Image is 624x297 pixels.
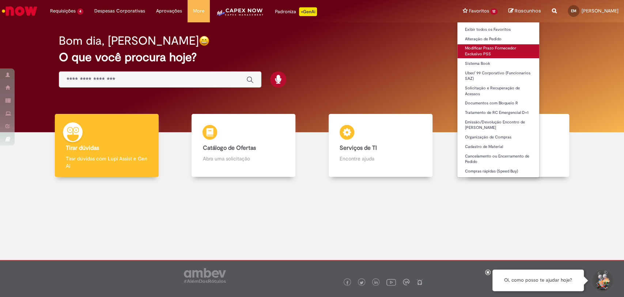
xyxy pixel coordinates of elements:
[582,8,619,14] span: [PERSON_NAME]
[490,8,498,15] span: 12
[66,155,148,170] p: Tirar dúvidas com Lupi Assist e Gen Ai
[77,8,83,15] span: 4
[457,35,539,43] a: Alteração de Pedido
[457,152,539,166] a: Cancelamento ou Encerramento de Pedido
[457,167,539,175] a: Compras rápidas (Speed Buy)
[275,7,317,16] div: Padroniza
[360,281,363,285] img: logo_footer_twitter.png
[591,270,613,292] button: Iniciar Conversa de Suporte
[59,34,199,47] h2: Bom dia, [PERSON_NAME]
[571,8,576,13] span: EM
[345,281,349,285] img: logo_footer_facebook.png
[199,36,209,46] img: happy-face.png
[457,69,539,83] a: Uber/ 99 Corporativo (Funcionarios SAZ)
[66,144,99,152] b: Tirar dúvidas
[457,133,539,141] a: Organização de Compras
[299,7,317,16] p: +GenAi
[457,26,539,34] a: Exibir todos os Favoritos
[175,114,312,177] a: Catálogo de Ofertas Abra uma solicitação
[469,7,489,15] span: Favoritos
[50,7,76,15] span: Requisições
[340,144,377,152] b: Serviços de TI
[403,279,409,285] img: logo_footer_workplace.png
[184,268,226,283] img: logo_footer_ambev_rotulo_gray.png
[215,7,264,22] img: CapexLogo5.png
[492,270,584,291] div: Oi, como posso te ajudar hoje?
[38,114,175,177] a: Tirar dúvidas Tirar dúvidas com Lupi Assist e Gen Ai
[457,60,539,68] a: Sistema Book
[508,8,541,15] a: Rascunhos
[457,99,539,107] a: Documentos com Bloqueio R
[457,143,539,151] a: Cadastro de Material
[340,155,421,162] p: Encontre ajuda
[457,109,539,117] a: Tratamento de RC Emergencial D+1
[59,51,565,64] h2: O que você procura hoje?
[457,22,540,178] ul: Favoritos
[515,7,541,14] span: Rascunhos
[156,7,182,15] span: Aprovações
[449,114,586,177] a: Base de Conhecimento Consulte e aprenda
[193,7,204,15] span: More
[457,84,539,98] a: Solicitação e Recuperação de Acessos
[457,118,539,132] a: Emissão/Devolução Encontro de [PERSON_NAME]
[203,144,256,152] b: Catálogo de Ofertas
[386,277,396,287] img: logo_footer_youtube.png
[94,7,145,15] span: Despesas Corporativas
[374,281,378,285] img: logo_footer_linkedin.png
[457,44,539,58] a: Modificar Prazo Fornecedor Exclusivo PSS
[312,114,449,177] a: Serviços de TI Encontre ajuda
[416,279,423,285] img: logo_footer_naosei.png
[203,155,284,162] p: Abra uma solicitação
[1,4,38,18] img: ServiceNow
